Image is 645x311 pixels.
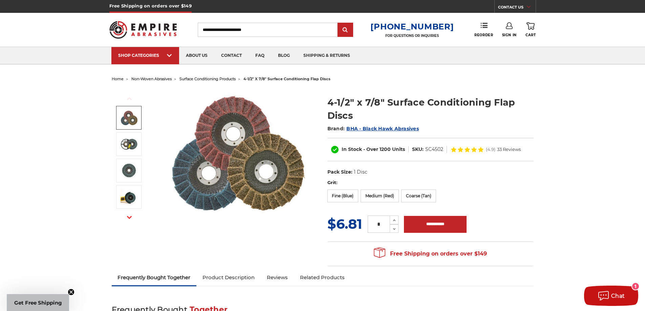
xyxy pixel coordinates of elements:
span: Reorder [474,33,493,37]
span: $6.81 [327,216,362,232]
a: surface conditioning products [179,76,236,81]
span: Units [392,146,405,152]
span: Chat [611,293,625,299]
img: Black Hawk Abrasives Surface Conditioning Flap Disc - Blue [121,136,137,153]
dt: SKU: [412,146,424,153]
span: Free Shipping on orders over $149 [374,247,487,261]
dd: 1 Disc [354,169,367,176]
div: 1 [632,283,639,290]
button: Next [121,210,137,225]
h1: 4-1/2" x 7/8" Surface Conditioning Flap Discs [327,96,534,122]
a: faq [249,47,271,64]
span: In Stock [342,146,362,152]
button: Chat [584,286,638,306]
button: Close teaser [68,289,74,295]
span: (4.9) [486,147,495,152]
a: about us [179,47,214,64]
label: Grit: [327,179,534,186]
a: [PHONE_NUMBER] [370,22,454,31]
img: Angle grinder with blue surface conditioning flap disc [121,188,137,205]
a: Related Products [294,270,351,285]
a: contact [214,47,249,64]
button: Previous [121,91,137,106]
img: Scotch brite flap discs [170,89,305,220]
div: Get Free ShippingClose teaser [7,294,69,311]
img: Empire Abrasives [109,17,177,43]
img: 4-1/2" x 7/8" Surface Conditioning Flap Discs [121,162,137,179]
a: Reorder [474,22,493,37]
a: Product Description [196,270,261,285]
a: Frequently Bought Together [112,270,197,285]
a: blog [271,47,297,64]
span: 4-1/2" x 7/8" surface conditioning flap discs [243,76,330,81]
span: Cart [525,33,536,37]
p: FOR QUESTIONS OR INQUIRIES [370,34,454,38]
span: - Over [363,146,378,152]
span: Brand: [327,126,345,132]
div: SHOP CATEGORIES [118,53,172,58]
dt: Pack Size: [327,169,352,176]
a: Reviews [261,270,294,285]
span: Sign In [502,33,517,37]
span: Get Free Shipping [14,299,62,306]
a: BHA - Black Hawk Abrasives [346,126,419,132]
a: CONTACT US [498,3,536,13]
a: home [112,76,124,81]
span: 1200 [380,146,391,152]
dd: SC4502 [425,146,443,153]
a: shipping & returns [297,47,357,64]
a: non-woven abrasives [131,76,172,81]
span: 33 Reviews [497,147,521,152]
img: Scotch brite flap discs [121,110,137,126]
a: Cart [525,22,536,37]
input: Submit [339,23,352,37]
